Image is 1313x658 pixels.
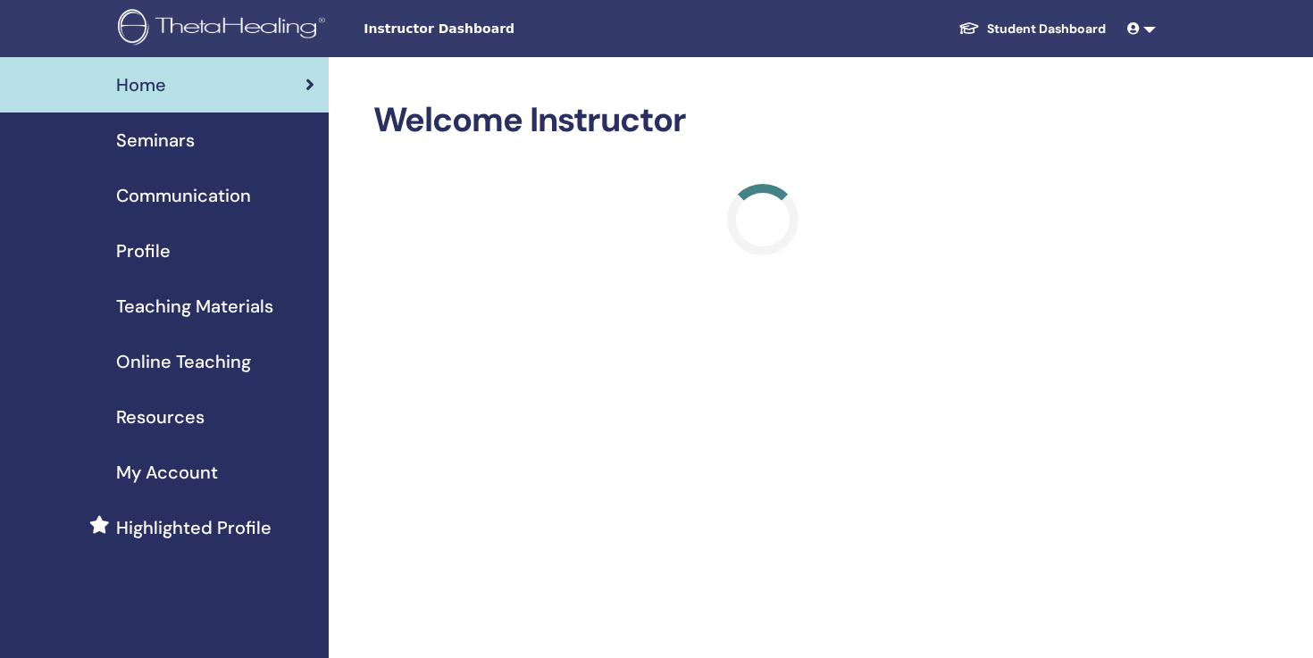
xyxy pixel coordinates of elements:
span: Instructor Dashboard [364,20,631,38]
h2: Welcome Instructor [373,100,1153,141]
img: logo.png [118,9,331,49]
span: Resources [116,404,205,430]
span: Home [116,71,166,98]
span: Highlighted Profile [116,514,272,541]
a: Student Dashboard [944,12,1120,46]
span: Online Teaching [116,348,251,375]
span: Seminars [116,127,195,154]
span: Profile [116,237,171,264]
img: graduation-cap-white.svg [958,21,980,36]
span: My Account [116,459,218,486]
span: Teaching Materials [116,293,273,320]
span: Communication [116,182,251,209]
